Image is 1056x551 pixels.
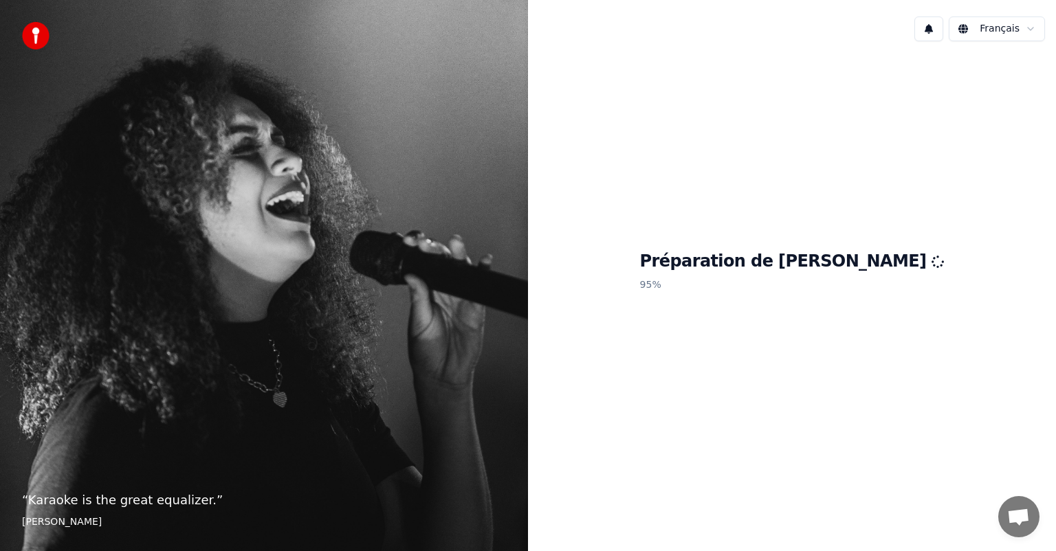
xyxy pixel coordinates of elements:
[998,496,1039,537] div: Ouvrir le chat
[22,22,49,49] img: youka
[640,273,945,297] p: 95 %
[22,491,506,510] p: “ Karaoke is the great equalizer. ”
[640,251,945,273] h1: Préparation de [PERSON_NAME]
[22,515,506,529] footer: [PERSON_NAME]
